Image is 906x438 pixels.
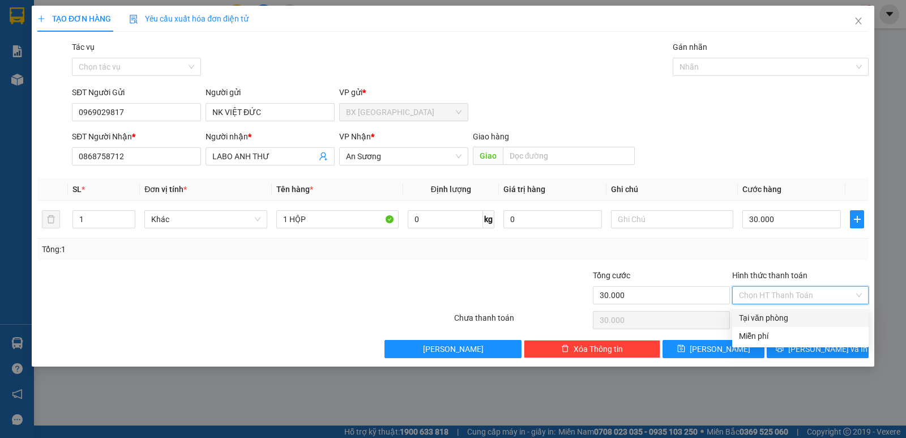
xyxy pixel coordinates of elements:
span: delete [561,345,569,354]
div: SĐT Người Nhận [72,130,201,143]
th: Ghi chú [606,178,738,201]
div: Tổng: 1 [42,243,351,256]
button: save[PERSON_NAME] [663,340,764,358]
span: [PERSON_NAME] [690,343,750,355]
button: Close [843,6,874,37]
span: [PERSON_NAME] [423,343,484,355]
input: 0 [503,210,602,228]
span: plus [851,215,864,224]
span: Cước hàng [742,185,781,194]
span: TẠO ĐƠN HÀNG [37,14,111,23]
span: Đơn vị tính [144,185,187,194]
span: Yêu cầu xuất hóa đơn điện tử [129,14,249,23]
span: Tên hàng [276,185,313,194]
span: SL [72,185,82,194]
div: Miễn phí [739,330,862,342]
div: SĐT Người Gửi [72,86,201,99]
div: Tại văn phòng [739,312,862,324]
input: Ghi Chú [611,210,733,228]
span: Giá trị hàng [503,185,545,194]
span: [PERSON_NAME] và In [788,343,867,355]
button: plus [850,210,864,228]
span: plus [37,15,45,23]
span: An Sương [346,148,461,165]
span: save [677,345,685,354]
label: Hình thức thanh toán [732,271,807,280]
div: Người nhận [206,130,335,143]
button: [PERSON_NAME] [384,340,521,358]
input: Dọc đường [503,147,635,165]
span: printer [776,345,784,354]
span: Định lượng [431,185,471,194]
span: BX Tân Châu [346,104,461,121]
span: Xóa Thông tin [574,343,623,355]
span: kg [483,210,494,228]
div: Chưa thanh toán [453,312,592,331]
span: Giao [473,147,503,165]
input: VD: Bàn, Ghế [276,210,399,228]
span: Giao hàng [473,132,509,141]
label: Tác vụ [72,42,95,52]
div: Người gửi [206,86,335,99]
button: printer[PERSON_NAME] và In [767,340,869,358]
img: icon [129,15,138,24]
button: delete [42,210,60,228]
label: Gán nhãn [673,42,707,52]
button: deleteXóa Thông tin [524,340,660,358]
span: VP Nhận [339,132,371,141]
span: Khác [151,211,260,228]
span: Tổng cước [593,271,630,280]
span: user-add [319,152,328,161]
span: close [854,16,863,25]
div: VP gửi [339,86,468,99]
